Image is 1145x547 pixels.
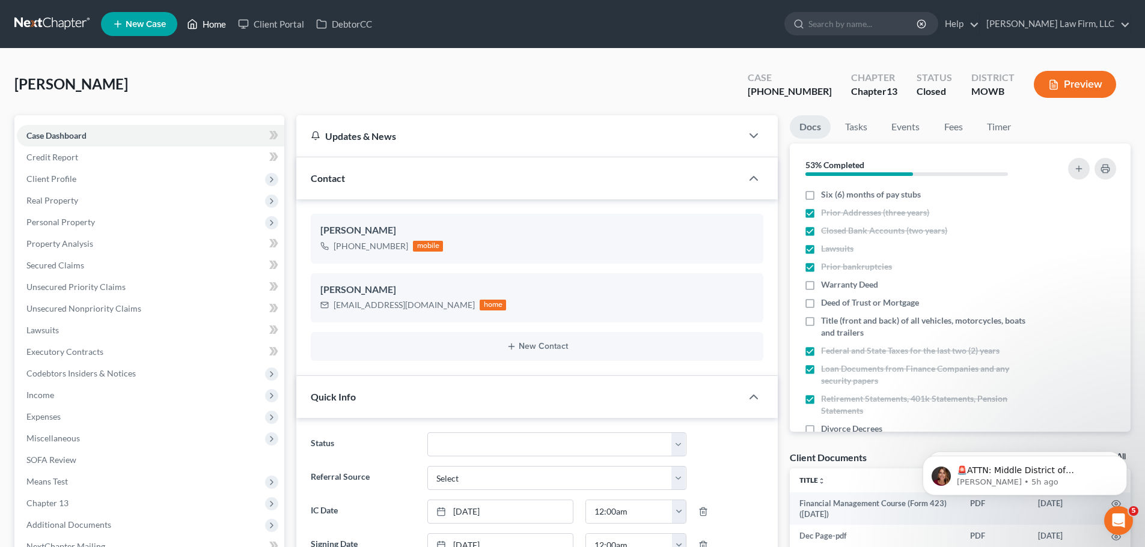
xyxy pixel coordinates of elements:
[26,217,95,227] span: Personal Property
[26,476,68,486] span: Means Test
[26,346,103,357] span: Executory Contracts
[428,500,573,523] a: [DATE]
[799,476,825,485] a: Titleunfold_more
[790,451,867,464] div: Client Documents
[311,391,356,402] span: Quick Info
[1028,525,1102,546] td: [DATE]
[917,71,952,85] div: Status
[939,13,979,35] a: Help
[26,152,78,162] span: Credit Report
[232,13,310,35] a: Client Portal
[14,75,128,92] span: [PERSON_NAME]
[790,115,831,139] a: Docs
[748,85,832,98] div: [PHONE_NUMBER]
[821,297,919,309] span: Deed of Trust or Mortgage
[17,276,284,298] a: Unsecured Priority Claims
[882,115,929,139] a: Events
[790,492,960,525] td: Financial Management Course (Form 423) ([DATE])
[821,423,882,435] span: Divorce Decrees
[320,283,754,297] div: [PERSON_NAME]
[905,431,1145,515] iframe: Intercom notifications message
[1104,506,1133,535] iframe: Intercom live chat
[26,195,78,205] span: Real Property
[805,160,864,170] strong: 53% Completed
[311,130,727,142] div: Updates & News
[310,13,378,35] a: DebtorCC
[821,363,1035,387] span: Loan Documents from Finance Companies and any security papers
[887,85,897,97] span: 13
[311,172,345,184] span: Contact
[26,455,76,465] span: SOFA Review
[971,71,1015,85] div: District
[181,13,232,35] a: Home
[26,282,126,292] span: Unsecured Priority Claims
[1129,506,1138,516] span: 5
[305,432,421,456] label: Status
[835,115,877,139] a: Tasks
[1034,71,1116,98] button: Preview
[790,525,960,546] td: Dec Page-pdf
[586,500,673,523] input: -- : --
[320,223,754,238] div: [PERSON_NAME]
[26,433,80,443] span: Miscellaneous
[821,279,878,291] span: Warranty Deed
[934,115,972,139] a: Fees
[413,241,443,252] div: mobile
[821,225,947,237] span: Closed Bank Accounts (two years)
[821,261,892,273] span: Prior bankruptcies
[821,315,1035,339] span: Title (front and back) of all vehicles, motorcycles, boats and trailers
[26,130,87,141] span: Case Dashboard
[334,299,475,311] div: [EMAIL_ADDRESS][DOMAIN_NAME]
[818,477,825,485] i: unfold_more
[334,240,408,252] div: [PHONE_NUMBER]
[26,260,84,270] span: Secured Claims
[305,466,421,490] label: Referral Source
[980,13,1130,35] a: [PERSON_NAME] Law Firm, LLC
[26,390,54,400] span: Income
[26,174,76,184] span: Client Profile
[821,345,1000,357] span: Federal and State Taxes for the last two (2) years
[17,449,284,471] a: SOFA Review
[748,71,832,85] div: Case
[26,498,69,508] span: Chapter 13
[126,20,166,29] span: New Case
[851,71,897,85] div: Chapter
[17,319,284,341] a: Lawsuits
[821,189,921,201] span: Six (6) months of pay stubs
[821,393,1035,417] span: Retirement Statements, 401k Statements, Pension Statements
[26,238,93,249] span: Property Analysis
[17,233,284,255] a: Property Analysis
[17,341,284,363] a: Executory Contracts
[808,13,918,35] input: Search by name...
[480,300,506,310] div: home
[821,207,929,219] span: Prior Addresses (three years)
[305,500,421,524] label: IC Date
[971,85,1015,98] div: MOWB
[17,147,284,168] a: Credit Report
[26,519,111,530] span: Additional Documents
[977,115,1021,139] a: Timer
[26,411,61,422] span: Expenses
[17,298,284,319] a: Unsecured Nonpriority Claims
[26,325,59,335] span: Lawsuits
[821,243,853,255] span: Lawsuits
[17,255,284,276] a: Secured Claims
[851,85,897,98] div: Chapter
[17,125,284,147] a: Case Dashboard
[26,368,136,378] span: Codebtors Insiders & Notices
[960,525,1028,546] td: PDF
[917,85,952,98] div: Closed
[26,303,141,313] span: Unsecured Nonpriority Claims
[320,342,754,351] button: New Contact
